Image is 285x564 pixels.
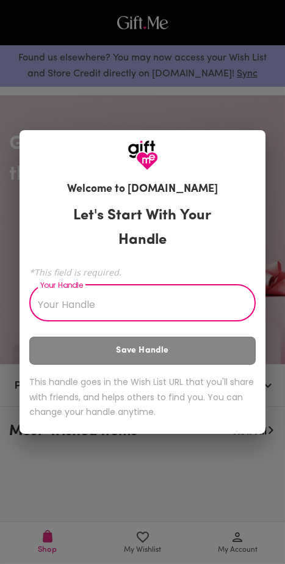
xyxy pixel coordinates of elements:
[29,287,242,321] input: Your Handle
[29,266,256,278] span: *This field is required.
[67,181,218,198] h6: Welcome to [DOMAIN_NAME]
[58,203,228,252] h3: Let's Start With Your Handle
[29,375,256,420] h6: This handle goes in the Wish List URL that you'll share with friends, and helps others to find yo...
[128,140,158,170] img: GiftMe Logo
